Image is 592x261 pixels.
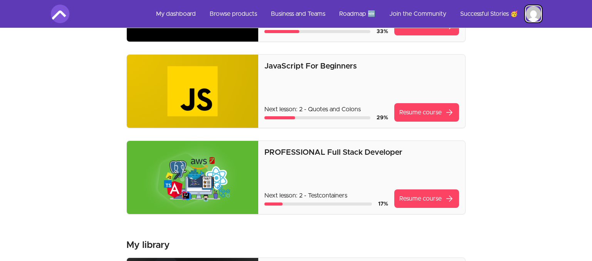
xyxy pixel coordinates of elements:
[445,194,454,203] span: arrow_forward
[394,189,459,208] a: Resume coursearrow_forward
[264,191,388,200] p: Next lesson: 2 - Testcontainers
[445,108,454,117] span: arrow_forward
[394,103,459,122] a: Resume coursearrow_forward
[51,5,69,23] img: Amigoscode logo
[333,5,382,23] a: Roadmap 🆕
[127,55,258,128] img: Product image for JavaScript For Beginners
[378,201,388,207] span: 17 %
[377,115,388,120] span: 29 %
[454,5,524,23] a: Successful Stories 🥳
[264,116,370,119] div: Course progress
[203,5,263,23] a: Browse products
[264,61,459,72] p: JavaScript For Beginners
[264,105,388,114] p: Next lesson: 2 - Quotes and Colons
[150,5,202,23] a: My dashboard
[150,5,541,23] nav: Main
[445,22,454,31] span: arrow_forward
[126,239,170,251] h3: My library
[377,29,388,34] span: 33 %
[127,141,258,214] img: Product image for PROFESSIONAL Full Stack Developer
[383,5,452,23] a: Join the Community
[265,5,331,23] a: Business and Teams
[264,30,370,33] div: Course progress
[264,202,372,206] div: Course progress
[264,147,459,158] p: PROFESSIONAL Full Stack Developer
[526,6,541,22] img: Profile image for Result Izobraževanje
